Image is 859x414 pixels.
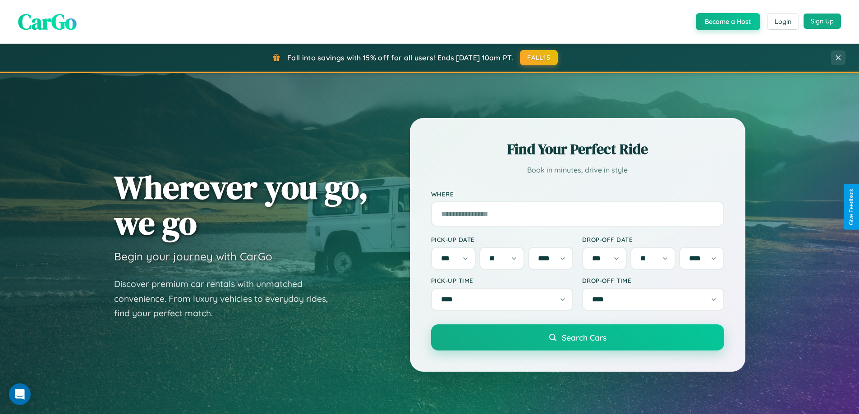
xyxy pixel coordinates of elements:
label: Pick-up Date [431,236,573,243]
label: Pick-up Time [431,277,573,284]
button: Search Cars [431,324,724,350]
h1: Wherever you go, we go [114,169,368,241]
p: Book in minutes, drive in style [431,164,724,177]
h3: Begin your journey with CarGo [114,250,272,263]
label: Drop-off Date [582,236,724,243]
button: Sign Up [804,14,841,29]
span: Search Cars [562,332,606,342]
p: Discover premium car rentals with unmatched convenience. From luxury vehicles to everyday rides, ... [114,277,340,321]
button: Become a Host [696,13,760,30]
h2: Find Your Perfect Ride [431,139,724,159]
div: Give Feedback [848,189,854,225]
button: FALL15 [520,50,558,65]
button: Login [767,14,799,30]
span: CarGo [18,7,77,36]
div: Open Intercom Messenger [9,383,31,405]
span: Fall into savings with 15% off for all users! Ends [DATE] 10am PT. [287,53,513,62]
label: Drop-off Time [582,277,724,284]
label: Where [431,190,724,198]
